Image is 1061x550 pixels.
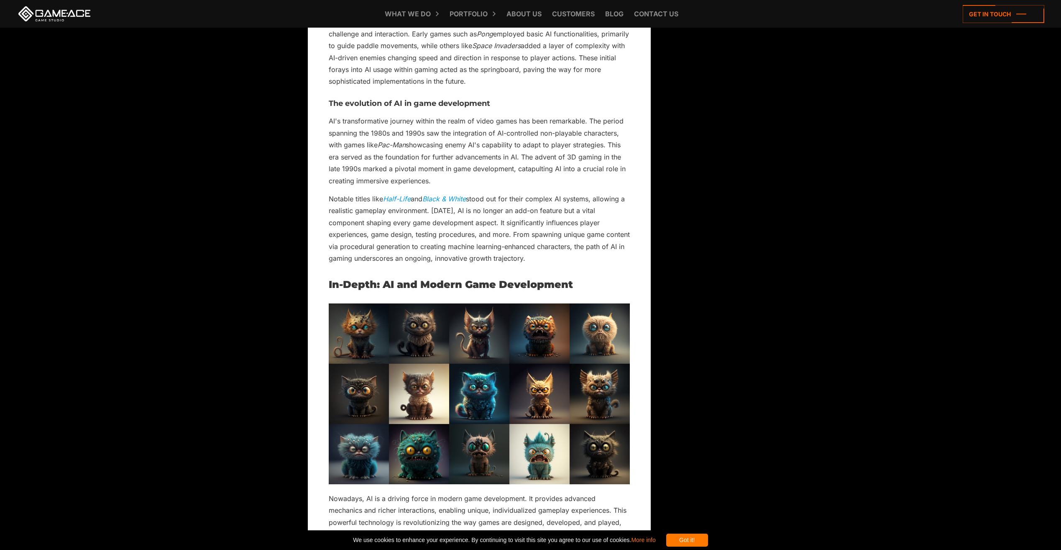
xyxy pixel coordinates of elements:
[666,534,708,547] div: Got it!
[383,195,411,203] a: Half-Life
[477,30,493,38] em: Pong
[422,195,466,203] a: Black & White
[329,303,630,484] img: Crazy cats 3D AI
[329,16,630,87] p: The genesis of AI in video gaming was relatively simple — it intended to provide a modicum of cha...
[631,537,655,543] a: More info
[378,141,406,149] em: Pac-Man
[353,534,655,547] span: We use cookies to enhance your experience. By continuing to visit this site you agree to our use ...
[329,100,630,108] h3: The evolution of AI in game development
[329,279,630,290] h2: In-Depth: AI and Modern Game Development
[329,115,630,187] p: AI's transformative journey within the realm of video games has been remarkable. The period spann...
[963,5,1044,23] a: Get in touch
[329,193,630,265] p: Notable titles like and stood out for their complex AI systems, allowing a realistic gameplay env...
[472,41,521,50] em: Space Invaders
